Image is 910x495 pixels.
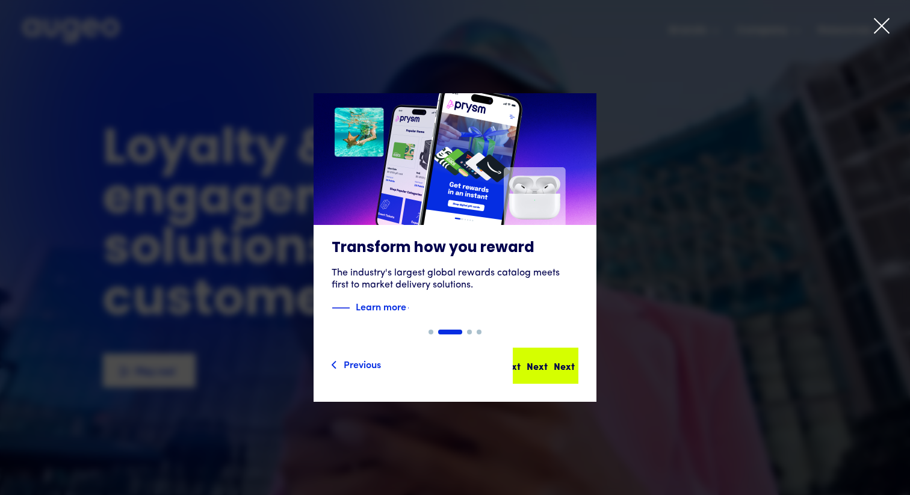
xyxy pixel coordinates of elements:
[513,348,578,384] a: NextNextNext
[407,301,426,315] img: Blue text arrow
[429,330,433,334] div: Show slide 1 of 4
[438,330,462,334] div: Show slide 2 of 4
[477,330,481,334] div: Show slide 4 of 4
[332,239,578,257] h3: Transform how you reward
[314,93,596,330] a: Transform how you rewardThe industry's largest global rewards catalog meets first to market deliv...
[467,330,472,334] div: Show slide 3 of 4
[344,357,381,371] div: Previous
[332,267,578,291] div: The industry's largest global rewards catalog meets first to market delivery solutions.
[356,300,406,313] strong: Learn more
[554,358,575,373] div: Next
[527,358,548,373] div: Next
[332,301,350,315] img: Blue decorative line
